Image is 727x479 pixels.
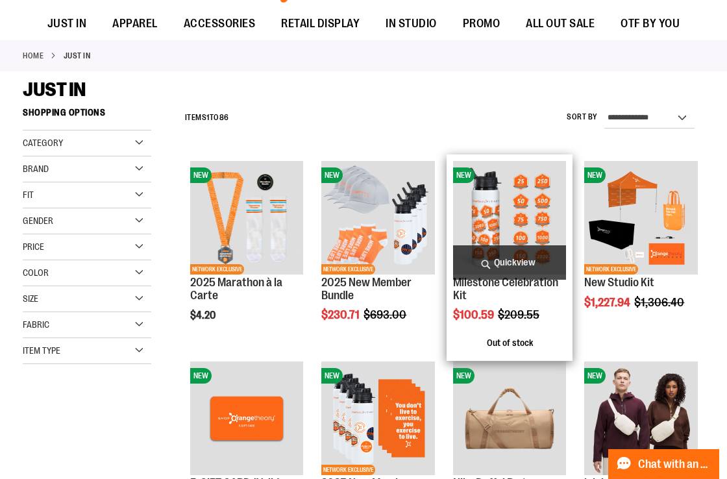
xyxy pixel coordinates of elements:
[184,154,310,354] div: product
[453,368,474,384] span: NEW
[219,113,229,122] span: 86
[463,9,500,38] span: PROMO
[206,113,210,122] span: 1
[185,108,229,128] h2: Items to
[584,276,654,289] a: New Studio Kit
[190,362,303,474] img: E-GIFT CARD (Valid ONLY for ShopOrangetheory.com)
[23,319,49,330] span: Fabric
[47,9,87,38] span: JUST IN
[584,167,606,183] span: NEW
[567,112,598,123] label: Sort By
[190,161,303,276] a: 2025 Marathon à la CarteNEWNETWORK EXCLUSIVE
[23,79,86,101] span: JUST IN
[321,276,412,302] a: 2025 New Member Bundle
[363,308,408,321] span: $693.00
[321,368,343,384] span: NEW
[578,154,704,341] div: product
[498,308,541,321] span: $209.55
[584,264,638,275] span: NETWORK EXCLUSIVE
[584,368,606,384] span: NEW
[386,9,437,38] span: IN STUDIO
[321,308,362,321] span: $230.71
[584,296,632,309] span: $1,227.94
[453,161,566,274] img: Milestone Celebration Kit
[23,190,34,200] span: Fit
[321,167,343,183] span: NEW
[638,458,711,471] span: Chat with an Expert
[321,161,434,276] a: 2025 New Member BundleNEWNETWORK EXCLUSIVE
[453,362,566,474] img: Nike Duffel Bag
[23,50,43,62] a: Home
[190,310,217,321] span: $4.20
[453,167,474,183] span: NEW
[190,276,282,302] a: 2025 Marathon à la Carte
[453,161,566,276] a: Milestone Celebration KitNEW
[447,154,573,361] div: product
[584,161,697,276] a: New Studio KitNEWNETWORK EXCLUSIVE
[584,362,697,474] img: lululemon Everywhere Belt Bag - Large
[23,215,53,226] span: Gender
[190,264,244,275] span: NETWORK EXCLUSIVE
[321,161,434,274] img: 2025 New Member Bundle
[23,101,151,130] strong: Shopping Options
[621,9,680,38] span: OTF BY YOU
[23,293,38,304] span: Size
[321,362,434,474] img: 2025 New Member Bundle
[190,167,212,183] span: NEW
[190,362,303,476] a: E-GIFT CARD (Valid ONLY for ShopOrangetheory.com)NEW
[184,9,256,38] span: ACCESSORIES
[634,296,686,309] span: $1,306.40
[23,138,63,148] span: Category
[453,308,496,321] span: $100.59
[190,161,303,274] img: 2025 Marathon à la Carte
[321,465,375,475] span: NETWORK EXCLUSIVE
[23,164,49,174] span: Brand
[321,362,434,476] a: 2025 New Member BundleNEWNETWORK EXCLUSIVE
[453,276,558,302] a: Milestone Celebration Kit
[584,362,697,476] a: lululemon Everywhere Belt Bag - LargeNEW
[23,241,44,252] span: Price
[453,362,566,476] a: Nike Duffel BagNEW
[281,9,360,38] span: RETAIL DISPLAY
[64,50,91,62] strong: JUST IN
[321,264,375,275] span: NETWORK EXCLUSIVE
[487,338,533,348] span: Out of stock
[190,368,212,384] span: NEW
[526,9,595,38] span: ALL OUT SALE
[608,449,720,479] button: Chat with an Expert
[584,161,697,274] img: New Studio Kit
[23,267,49,278] span: Color
[453,245,566,280] a: Quickview
[315,154,441,354] div: product
[23,345,60,356] span: Item Type
[112,9,158,38] span: APPAREL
